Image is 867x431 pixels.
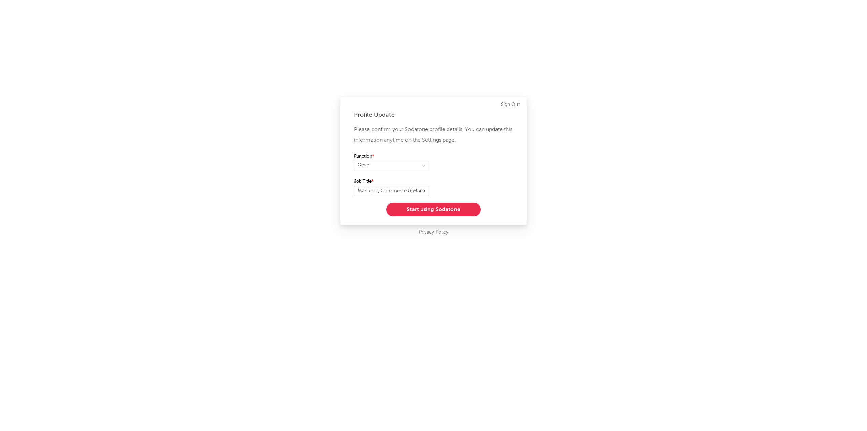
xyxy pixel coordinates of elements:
[354,111,513,119] div: Profile Update
[501,101,520,109] a: Sign Out
[354,124,513,146] p: Please confirm your Sodatone profile details. You can update this information anytime on the Sett...
[354,153,428,161] label: Function
[419,228,448,237] a: Privacy Policy
[354,178,428,186] label: Job Title
[386,203,481,216] button: Start using Sodatone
